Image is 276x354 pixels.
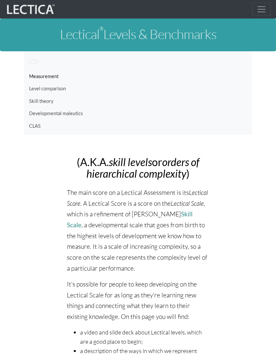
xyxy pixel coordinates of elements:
[67,156,209,179] h2: (A.K.A. or )
[100,25,103,32] sup: ®
[29,60,38,63] button: Toggle navigation
[29,107,247,120] a: Developmental maieutics
[29,120,247,132] a: CLAS
[171,199,204,207] i: Lectical Scale
[29,70,247,83] a: Measurement
[67,189,208,207] i: Lectical Score
[5,3,55,16] img: lecticalive
[109,155,152,168] i: skill levels
[67,279,209,322] p: It's possible for people to keep developing on the Lectical Scale for as long as they're learning...
[67,187,209,274] p: The main score on a Lectical Assessment is its . A Lectical Score is a score on the , which is a ...
[24,27,252,41] h1: Lectical Levels & Benchmarks
[29,82,247,95] a: Level comparison
[252,3,271,16] button: Toggle navigation
[80,328,209,346] li: a video and slide deck about Lectical levels, which are a good place to begin;
[67,210,193,229] a: Skill Scale
[29,95,247,108] a: Skill theory
[86,155,200,180] i: orders of hierarchical complexity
